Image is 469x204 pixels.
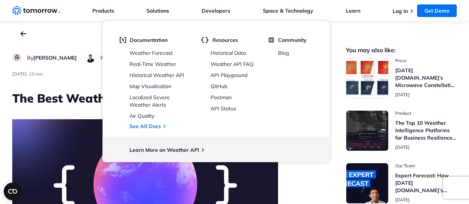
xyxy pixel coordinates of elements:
[12,53,22,61] img: Ruth Favela
[100,54,132,61] span: Reviewed By
[346,58,457,98] a: Read Tomorrow.io’s Microwave Constellation Ready To Help This Hurricane Season
[346,47,457,53] h2: You may also like:
[393,8,408,14] a: Log In
[278,37,307,43] span: Community
[202,7,230,14] a: Developers
[263,7,313,14] a: Space & Technology
[100,53,168,62] div: author name
[129,50,173,56] a: Weather Forecast
[212,37,238,43] span: Resources
[20,31,26,36] a: back to the main blog page
[129,113,154,119] a: Air Quality
[346,7,360,14] a: Learn
[395,197,410,203] span: publish date
[129,123,161,130] a: See All Docs
[129,94,170,108] a: Localized Severe Weather Alerts
[129,83,171,90] a: Map Visualization
[395,163,457,169] span: post catecory
[211,72,247,78] a: API Playground
[201,37,209,43] img: brackets.svg
[27,53,77,62] div: author name
[346,163,457,204] a: Read Expert Forecast: How Tomorrow.io’s Microwave Sounders Are Revolutionizing Hurricane Monitoring
[211,50,246,56] a: Historical Data
[29,71,43,77] span: Estimated reading time
[129,72,184,78] a: Historical Weather API
[12,90,307,106] h1: The Best Weather APIs for 2025
[395,119,457,141] h3: The Top 10 Weather Intelligence Platforms for Business Resilience in [DATE]
[27,54,33,61] span: By
[395,110,457,116] span: post catecory
[12,71,27,77] span: publish date
[211,94,232,101] a: Postman
[129,147,199,153] a: Learn More on Weather API
[129,61,176,67] a: Real-Time Weather
[211,61,254,67] a: Weather API FAQ
[278,50,289,56] a: Blog
[211,105,236,112] a: API Status
[12,5,60,16] a: Home link
[395,92,410,97] span: publish date
[268,37,274,43] img: tio-c.svg
[86,53,95,63] img: Shahar Wider
[395,67,457,89] h3: [DATE][DOMAIN_NAME]’s Microwave Constellation Ready To Help This Hurricane Season
[395,172,457,194] h3: Expert Forecast: How [DATE][DOMAIN_NAME]’s Microwave Sounders Are Revolutionizing Hurricane Monit...
[395,144,410,150] span: publish date
[4,183,22,200] button: Open CMP widget
[417,4,457,17] a: Get Demo
[130,37,168,43] span: Documentation
[395,58,457,64] span: post catecory
[346,110,457,151] a: Read The Top 10 Weather Intelligence Platforms for Business Resilience in 2025
[119,37,126,43] img: doc.svg
[92,7,114,14] a: Products
[27,71,28,77] span: ·
[211,83,227,90] a: GitHub
[146,7,169,14] a: Solutions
